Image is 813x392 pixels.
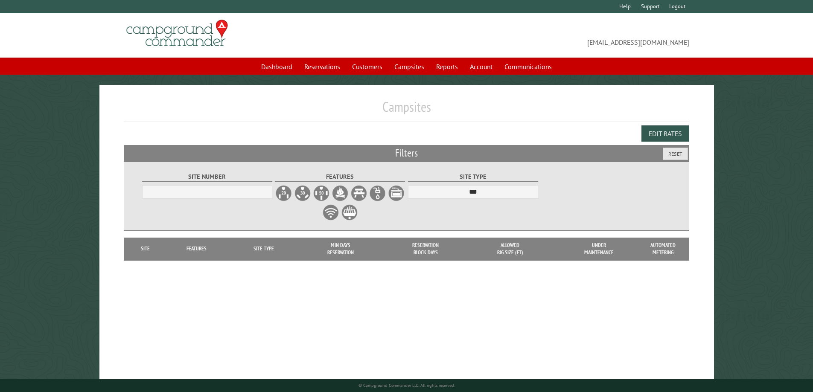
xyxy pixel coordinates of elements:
[124,145,690,161] h2: Filters
[431,58,463,75] a: Reports
[124,17,230,50] img: Campground Commander
[552,238,646,260] th: Under Maintenance
[128,238,163,260] th: Site
[142,172,272,182] label: Site Number
[383,238,468,260] th: Reservation Block Days
[641,125,689,142] button: Edit Rates
[163,238,230,260] th: Features
[230,238,297,260] th: Site Type
[369,185,386,202] label: Water Hookup
[322,204,339,221] label: WiFi Service
[468,238,552,260] th: Allowed Rig Size (ft)
[124,99,690,122] h1: Campsites
[388,185,405,202] label: Sewer Hookup
[663,148,688,160] button: Reset
[347,58,388,75] a: Customers
[358,383,455,388] small: © Campground Commander LLC. All rights reserved.
[256,58,297,75] a: Dashboard
[407,23,690,47] span: [EMAIL_ADDRESS][DOMAIN_NAME]
[499,58,557,75] a: Communications
[341,204,358,221] label: Grill
[465,58,498,75] a: Account
[298,238,383,260] th: Min Days Reservation
[275,185,292,202] label: 20A Electrical Hookup
[350,185,367,202] label: Picnic Table
[275,172,405,182] label: Features
[408,172,538,182] label: Site Type
[389,58,429,75] a: Campsites
[294,185,311,202] label: 30A Electrical Hookup
[299,58,345,75] a: Reservations
[646,238,680,260] th: Automated metering
[313,185,330,202] label: 50A Electrical Hookup
[332,185,349,202] label: Firepit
